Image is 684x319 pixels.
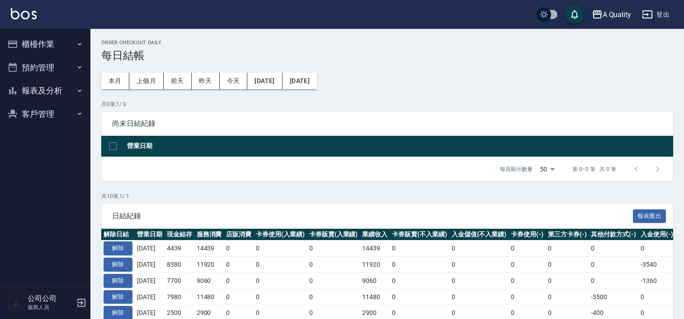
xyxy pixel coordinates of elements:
td: [DATE] [135,257,165,273]
td: 8380 [165,257,194,273]
td: 0 [390,289,449,305]
th: 第三方卡券(-) [546,229,589,240]
button: A Quality [588,5,635,24]
td: 0 [546,273,589,289]
th: 解除日結 [101,229,135,240]
td: 9060 [194,273,224,289]
th: 入金儲值(不入業績) [449,229,509,240]
button: 解除 [104,241,132,255]
td: 0 [546,289,589,305]
h3: 每日結帳 [101,49,673,62]
h2: Order checkout daily [101,40,673,46]
td: 0 [449,273,509,289]
td: 0 [390,240,449,257]
th: 卡券販賣(不入業績) [390,229,449,240]
td: 0 [546,257,589,273]
button: 登出 [638,6,673,23]
td: [DATE] [135,240,165,257]
button: 解除 [104,274,132,288]
td: 0 [307,273,360,289]
td: 0 [449,257,509,273]
td: 0 [254,257,307,273]
td: [DATE] [135,273,165,289]
td: 0 [449,240,509,257]
p: 共 10 筆, 1 / 1 [101,192,673,200]
th: 業績收入 [360,229,390,240]
td: 0 [254,289,307,305]
th: 卡券販賣(入業績) [307,229,360,240]
th: 卡券使用(-) [509,229,546,240]
th: 營業日期 [125,136,673,157]
th: 現金結存 [165,229,194,240]
th: 營業日期 [135,229,165,240]
td: 0 [509,257,546,273]
td: 0 [509,240,546,257]
h5: 公司公司 [28,294,74,303]
button: 預約管理 [4,56,87,79]
td: 0 [390,273,449,289]
td: 0 [307,289,360,305]
img: Person [7,294,25,312]
th: 店販消費 [224,229,254,240]
button: 報表及分析 [4,79,87,102]
td: 0 [509,273,546,289]
td: -1360 [638,273,675,289]
a: 報表匯出 [633,211,666,220]
td: [DATE] [135,289,165,305]
td: 0 [449,289,509,305]
button: 上個月 [129,73,164,89]
div: 50 [536,157,558,181]
button: 解除 [104,290,132,304]
td: 14439 [360,240,390,257]
button: save [566,5,584,23]
th: 卡券使用(入業績) [254,229,307,240]
button: 昨天 [192,73,220,89]
td: 7980 [165,289,194,305]
button: 櫃檯作業 [4,32,87,56]
td: 0 [589,273,638,289]
td: 0 [638,240,675,257]
td: 7700 [165,273,194,289]
button: 報表匯出 [633,209,666,223]
td: 0 [589,257,638,273]
td: 0 [638,289,675,305]
td: 9060 [360,273,390,289]
button: [DATE] [283,73,317,89]
td: 4439 [165,240,194,257]
td: 0 [224,257,254,273]
button: 今天 [220,73,248,89]
td: -3540 [638,257,675,273]
p: 共 0 筆, 1 / 0 [101,100,673,108]
span: 日結紀錄 [112,212,633,221]
td: 11480 [360,289,390,305]
td: 0 [307,257,360,273]
td: -3500 [589,289,638,305]
p: 服務人員 [28,303,74,311]
td: 11920 [360,257,390,273]
p: 每頁顯示數量 [500,165,533,173]
th: 服務消費 [194,229,224,240]
td: 14439 [194,240,224,257]
td: 0 [509,289,546,305]
td: 0 [224,240,254,257]
p: 第 0–0 筆 共 0 筆 [572,165,616,173]
button: 前天 [164,73,192,89]
div: A Quality [603,9,632,20]
td: 11480 [194,289,224,305]
th: 入金使用(-) [638,229,675,240]
img: Logo [11,8,37,19]
span: 尚未日結紀錄 [112,119,662,128]
td: 0 [546,240,589,257]
td: 0 [254,240,307,257]
td: 0 [390,257,449,273]
td: 11920 [194,257,224,273]
td: 0 [224,289,254,305]
button: 解除 [104,258,132,272]
th: 其他付款方式(-) [589,229,638,240]
td: 0 [254,273,307,289]
button: 客戶管理 [4,102,87,126]
td: 0 [589,240,638,257]
button: 本月 [101,73,129,89]
td: 0 [224,273,254,289]
button: [DATE] [247,73,282,89]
